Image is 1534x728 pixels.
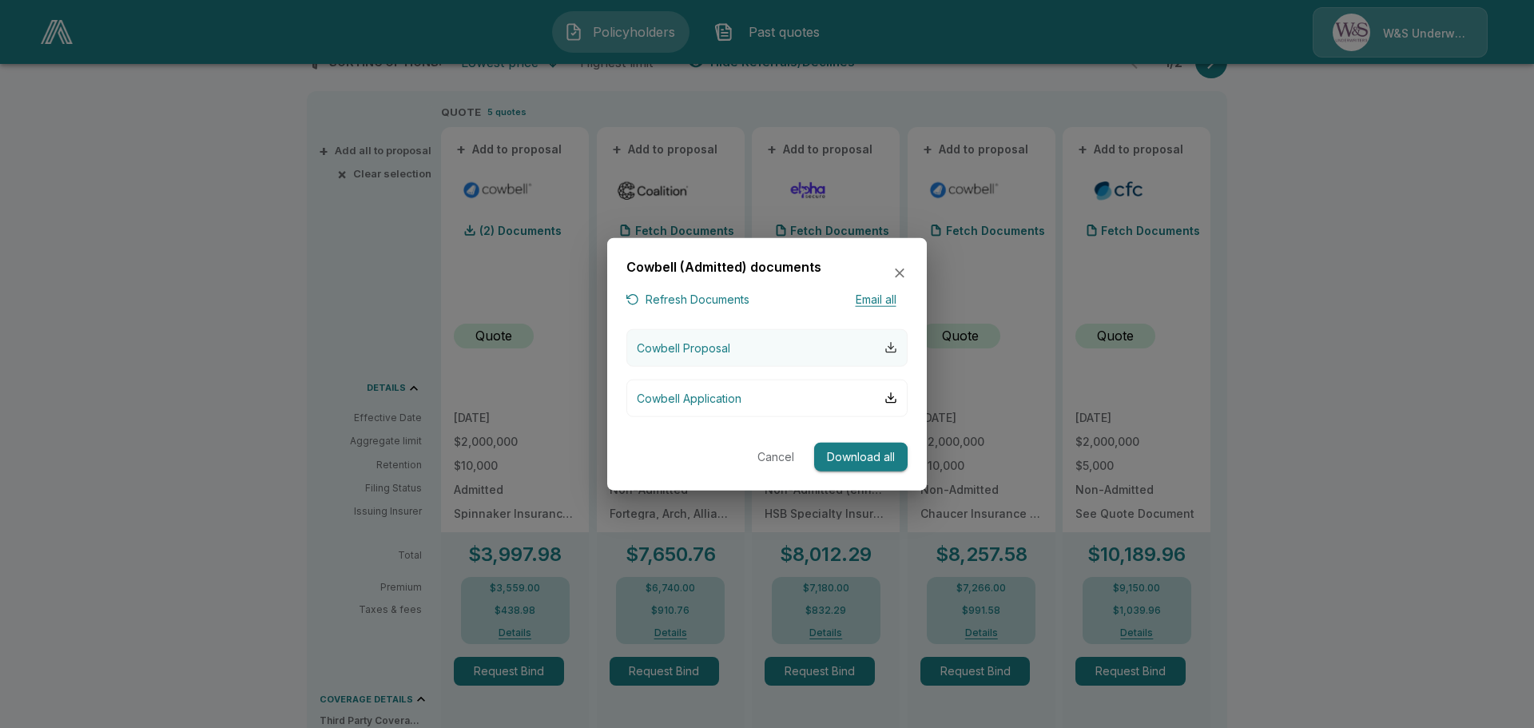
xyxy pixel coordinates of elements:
h6: Cowbell (Admitted) documents [626,257,821,277]
p: Cowbell Proposal [637,339,730,356]
button: Refresh Documents [626,290,749,310]
button: Cancel [750,442,801,471]
button: Email all [844,290,908,310]
p: Cowbell Application [637,389,741,406]
button: Cowbell Application [626,379,908,416]
button: Download all [814,442,908,471]
button: Cowbell Proposal [626,328,908,366]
